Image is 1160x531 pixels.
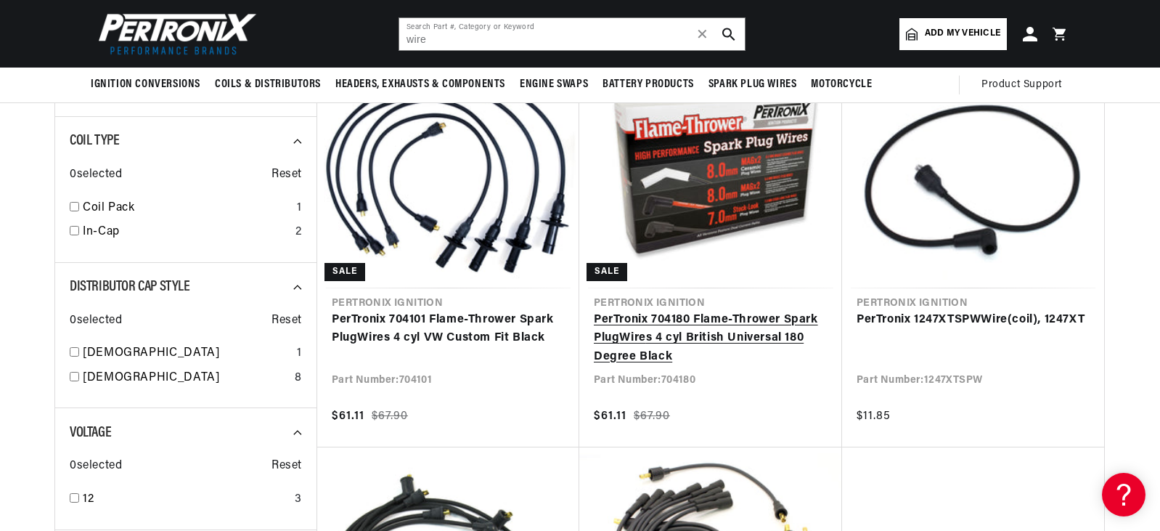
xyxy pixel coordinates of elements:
a: [DEMOGRAPHIC_DATA] [83,369,289,388]
a: PerTronix 704180 Flame-Thrower Spark PlugWires 4 cyl British Universal 180 Degree Black [594,311,828,367]
span: 0 selected [70,166,122,185]
button: search button [713,18,745,50]
a: [DEMOGRAPHIC_DATA] [83,344,291,363]
span: Product Support [981,77,1062,93]
a: PerTronix 704101 Flame-Thrower Spark PlugWires 4 cyl VW Custom Fit Black [332,311,565,348]
div: 2 [295,223,302,242]
img: Pertronix [91,9,258,59]
span: Add my vehicle [925,27,1000,41]
span: Reset [271,166,302,185]
summary: Product Support [981,68,1069,102]
div: 1 [297,199,302,218]
span: Engine Swaps [520,77,588,92]
summary: Engine Swaps [512,68,595,102]
span: Spark Plug Wires [708,77,797,92]
a: Add my vehicle [899,18,1007,50]
div: 8 [295,369,302,388]
span: Headers, Exhausts & Components [335,77,505,92]
span: Reset [271,457,302,476]
a: In-Cap [83,223,290,242]
summary: Headers, Exhausts & Components [328,68,512,102]
a: PerTronix 1247XTSPWWire(coil), 1247XT [857,311,1090,330]
div: 1 [297,344,302,363]
input: Search Part #, Category or Keyword [399,18,745,50]
span: 0 selected [70,312,122,331]
a: Coil Pack [83,199,291,218]
summary: Motorcycle [804,68,879,102]
a: 12 [83,490,289,509]
summary: Spark Plug Wires [701,68,804,102]
span: Voltage [70,426,111,440]
summary: Battery Products [595,68,701,102]
summary: Coils & Distributors [208,68,328,102]
div: 3 [295,490,302,509]
span: Battery Products [603,77,694,92]
span: Motorcycle [811,77,872,92]
span: Distributor Cap Style [70,280,190,294]
span: Coil Type [70,134,119,148]
summary: Ignition Conversions [91,68,208,102]
span: 0 selected [70,457,122,476]
span: Coils & Distributors [215,77,321,92]
span: Ignition Conversions [91,77,200,92]
span: Reset [271,312,302,331]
